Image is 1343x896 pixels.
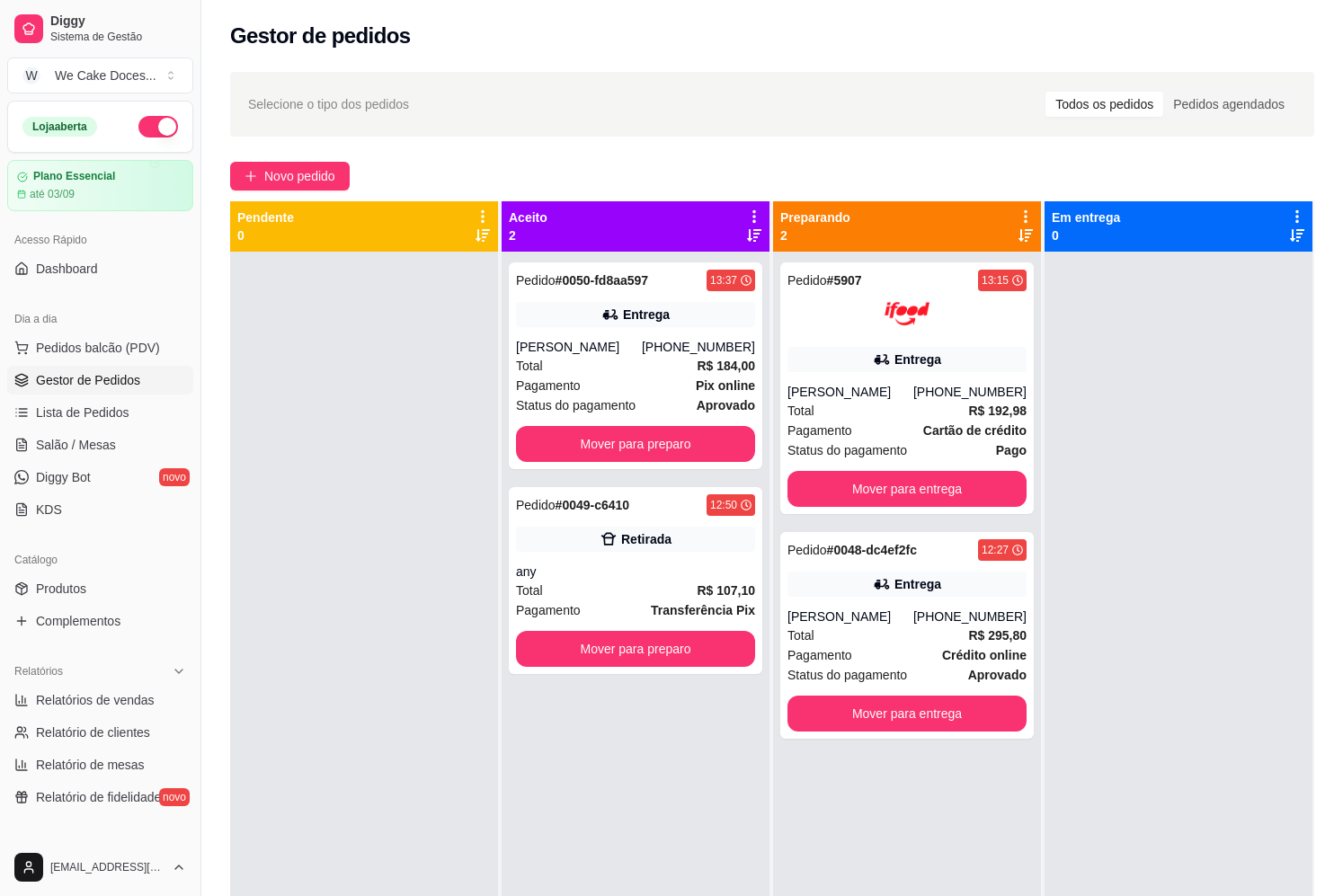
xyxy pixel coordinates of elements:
[651,603,755,617] strong: Transferência Pix
[710,498,737,512] div: 12:50
[36,371,140,389] span: Gestor de Pedidos
[1052,226,1120,244] p: 0
[968,628,1027,643] strong: R$ 295,80
[516,581,543,600] span: Total
[7,160,193,211] a: Plano Essencialaté 03/09
[996,443,1027,457] strong: Pago
[36,723,150,741] span: Relatório de clientes
[36,404,129,421] span: Lista de Pedidos
[621,530,671,548] div: Retirada
[710,273,737,288] div: 13:37
[7,366,193,395] a: Gestor de Pedidos
[516,273,556,288] span: Pedido
[36,612,120,630] span: Complementos
[7,333,193,362] button: Pedidos balcão (PDV)
[7,783,193,812] a: Relatório de fidelidadenovo
[780,208,850,226] p: Preparando
[50,13,186,30] span: Diggy
[787,471,1027,507] button: Mover para entrega
[245,170,257,182] span: plus
[787,383,913,401] div: [PERSON_NAME]
[36,501,62,519] span: KDS
[36,691,155,709] span: Relatórios de vendas
[1163,92,1294,117] div: Pedidos agendados
[787,696,1027,732] button: Mover para entrega
[642,338,755,356] div: [PHONE_NUMBER]
[1045,92,1163,117] div: Todos os pedidos
[36,756,145,774] span: Relatório de mesas
[7,718,193,747] a: Relatório de clientes
[556,273,649,288] strong: # 0050-fd8aa597
[787,421,852,440] span: Pagamento
[7,833,193,862] div: Gerenciar
[827,273,862,288] strong: # 5907
[894,575,941,593] div: Entrega
[138,116,178,138] button: Alterar Status
[7,7,193,50] a: DiggySistema de Gestão
[885,291,929,336] img: ifood
[7,686,193,714] a: Relatórios de vendas
[14,664,63,679] span: Relatórios
[248,94,409,114] span: Selecione o tipo dos pedidos
[516,563,755,581] div: any
[237,208,294,226] p: Pendente
[7,750,193,779] a: Relatório de mesas
[516,338,642,356] div: [PERSON_NAME]
[787,401,814,421] span: Total
[509,208,547,226] p: Aceito
[7,495,193,524] a: KDS
[697,583,755,598] strong: R$ 107,10
[697,359,755,373] strong: R$ 184,00
[7,607,193,635] a: Complementos
[230,22,411,50] h2: Gestor de pedidos
[982,543,1009,557] div: 12:27
[7,305,193,333] div: Dia a dia
[894,350,941,368] div: Entrega
[7,226,193,254] div: Acesso Rápido
[913,383,1027,401] div: [PHONE_NUMBER]
[30,187,75,201] article: até 03/09
[623,306,670,324] div: Entrega
[7,846,193,889] button: [EMAIL_ADDRESS][DOMAIN_NAME]
[516,631,755,667] button: Mover para preparo
[36,468,91,486] span: Diggy Bot
[787,440,907,460] span: Status do pagamento
[36,788,161,806] span: Relatório de fidelidade
[968,404,1027,418] strong: R$ 192,98
[787,645,852,665] span: Pagamento
[787,273,827,288] span: Pedido
[516,356,543,376] span: Total
[36,260,98,278] span: Dashboard
[787,608,913,625] div: [PERSON_NAME]
[50,30,186,44] span: Sistema de Gestão
[516,426,755,462] button: Mover para preparo
[509,226,547,244] p: 2
[7,254,193,283] a: Dashboard
[22,117,97,137] div: Loja aberta
[237,226,294,244] p: 0
[516,600,581,620] span: Pagamento
[787,665,907,685] span: Status do pagamento
[36,339,160,357] span: Pedidos balcão (PDV)
[264,166,335,186] span: Novo pedido
[230,162,350,191] button: Novo pedido
[36,436,116,454] span: Salão / Mesas
[827,543,917,557] strong: # 0048-dc4ef2fc
[787,543,827,557] span: Pedido
[33,170,115,183] article: Plano Essencial
[55,67,156,84] div: We Cake Doces ...
[7,58,193,93] button: Select a team
[697,398,755,413] strong: aprovado
[982,273,1009,288] div: 13:15
[7,574,193,603] a: Produtos
[7,430,193,459] a: Salão / Mesas
[7,546,193,574] div: Catálogo
[696,378,755,393] strong: Pix online
[516,395,636,415] span: Status do pagamento
[22,67,40,84] span: W
[50,860,165,874] span: [EMAIL_ADDRESS][DOMAIN_NAME]
[913,608,1027,625] div: [PHONE_NUMBER]
[556,498,630,512] strong: # 0049-c6410
[1052,208,1120,226] p: Em entrega
[780,226,850,244] p: 2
